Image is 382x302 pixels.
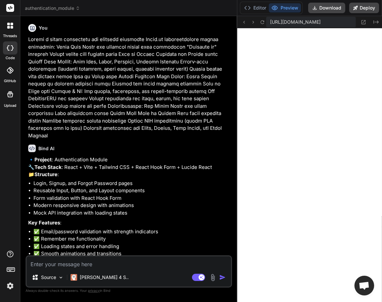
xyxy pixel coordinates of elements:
[4,103,16,108] label: Upload
[33,209,231,217] li: Mock API integration with loading states
[237,28,382,302] iframe: Preview
[34,156,52,163] strong: Project
[4,78,16,84] label: GitHub
[33,187,231,195] li: Reusable Input, Button, and Layout components
[38,145,54,152] h6: Bind AI
[28,36,231,139] p: Loremi d sitam consectetu adi elitsedd eiusmodte Incid.ut laboreetdolore magnaa enimadmin: Venia ...
[25,5,80,12] span: authentication_module
[34,171,57,177] strong: Structure
[354,276,374,295] a: Open chat
[349,3,379,13] button: Deploy
[88,289,100,292] span: privacy
[58,275,64,280] img: Pick Models
[33,235,231,243] li: ✅ Remember me functionality
[39,25,48,31] h6: You
[3,33,17,39] label: threads
[219,274,226,281] img: icon
[80,274,129,281] p: [PERSON_NAME] 4 S..
[33,180,231,187] li: Login, Signup, and Forgot Password pages
[34,164,62,170] strong: Tech Stack
[33,195,231,202] li: Form validation with React Hook Form
[308,3,345,13] button: Download
[269,3,301,12] button: Preview
[209,274,217,281] img: attachment
[33,228,231,236] li: ✅ Email/password validation with strength indicators
[28,219,231,227] p: :
[28,220,60,226] strong: Key Features
[6,55,15,61] label: code
[41,274,56,281] p: Source
[270,19,321,25] span: [URL][DOMAIN_NAME]
[33,202,231,209] li: Modern responsive design with animations
[5,280,16,291] img: settings
[33,250,231,258] li: ✅ Smooth animations and transitions
[242,3,269,12] button: Editor
[26,288,232,294] p: Always double-check its answers. Your in Bind
[33,243,231,250] li: ✅ Loading states and error handling
[71,274,77,281] img: Claude 4 Sonnet
[28,156,231,178] p: 🔹 : Authentication Module 🔧 : React + Vite + Tailwind CSS + React Hook Form + Lucide React 📁 :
